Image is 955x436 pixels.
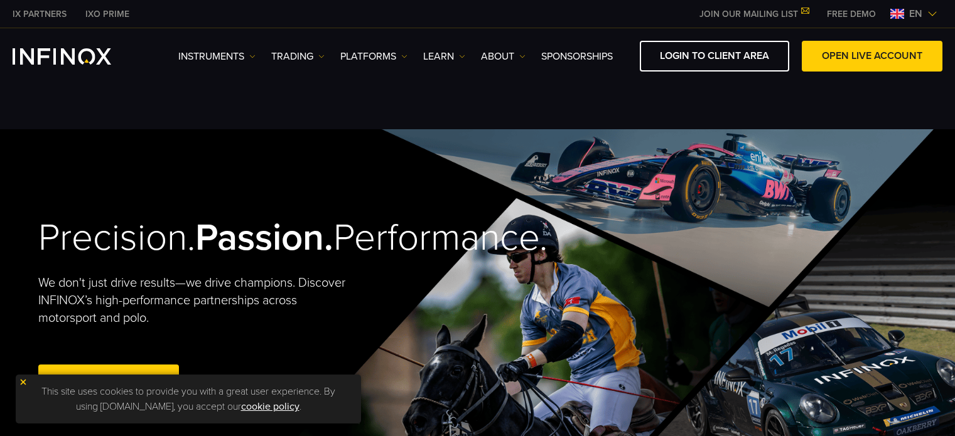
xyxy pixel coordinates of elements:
a: ABOUT [481,49,526,64]
strong: Passion. [195,215,333,260]
a: Open Live Account [38,364,179,395]
a: INFINOX [76,8,139,21]
a: OPEN LIVE ACCOUNT [802,41,942,72]
img: yellow close icon [19,378,28,386]
a: Instruments [178,49,256,64]
a: LOGIN TO CLIENT AREA [640,41,789,72]
p: This site uses cookies to provide you with a great user experience. By using [DOMAIN_NAME], you a... [22,381,355,417]
a: PLATFORMS [340,49,407,64]
a: Learn [423,49,465,64]
a: TRADING [271,49,325,64]
p: We don't just drive results—we drive champions. Discover INFINOX’s high-performance partnerships ... [38,274,355,327]
a: INFINOX MENU [817,8,885,21]
a: INFINOX Logo [13,48,141,65]
a: cookie policy [241,400,299,413]
a: INFINOX [3,8,76,21]
span: en [904,6,927,21]
a: JOIN OUR MAILING LIST [690,9,817,19]
h2: Precision. Performance. [38,215,434,261]
a: SPONSORSHIPS [541,49,613,64]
